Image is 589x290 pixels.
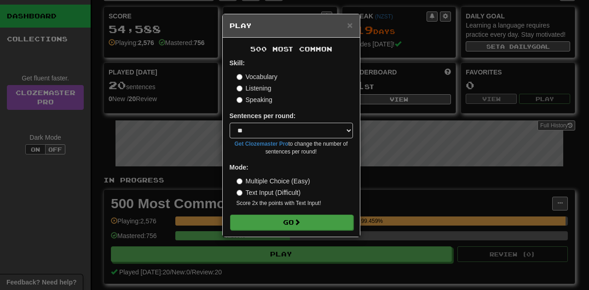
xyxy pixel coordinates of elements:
input: Text Input (Difficult) [237,190,243,196]
label: Speaking [237,95,272,104]
small: Score 2x the points with Text Input ! [237,199,353,207]
input: Multiple Choice (Easy) [237,178,243,184]
h5: Play [230,21,353,30]
button: Go [230,215,353,230]
input: Vocabulary [237,74,243,80]
input: Listening [237,85,243,91]
label: Multiple Choice (Easy) [237,176,310,186]
label: Text Input (Difficult) [237,188,301,197]
strong: Skill: [230,59,245,67]
span: × [347,20,352,30]
span: 500 Most Common [250,45,332,53]
label: Sentences per round: [230,111,296,120]
label: Vocabulary [237,72,277,81]
small: to change the number of sentences per round! [230,140,353,156]
input: Speaking [237,97,243,103]
label: Listening [237,84,271,93]
a: Get Clozemaster Pro [235,141,289,147]
button: Close [347,20,352,30]
strong: Mode: [230,164,248,171]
